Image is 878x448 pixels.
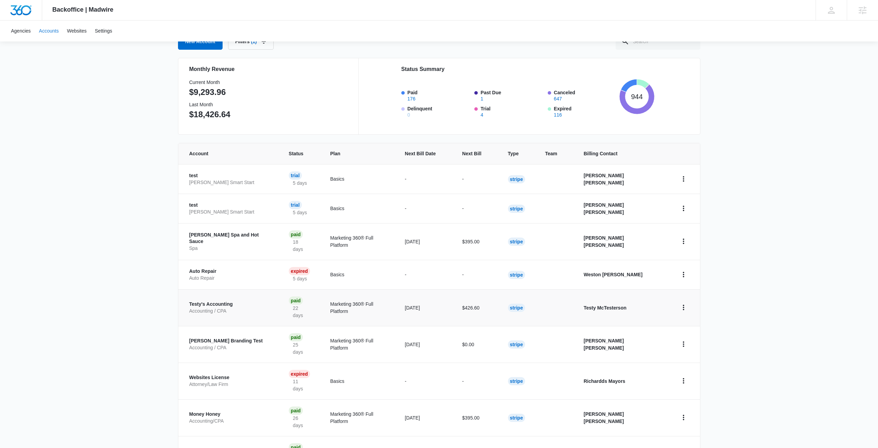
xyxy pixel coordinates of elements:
[289,305,314,319] p: 22 days
[189,374,272,381] p: Websites License
[584,235,624,248] strong: [PERSON_NAME] [PERSON_NAME]
[407,89,471,101] label: Paid
[189,179,272,186] p: [PERSON_NAME] Smart Start
[584,173,624,185] strong: [PERSON_NAME] [PERSON_NAME]
[228,33,274,50] button: Filters(1)
[189,202,272,209] p: test
[454,223,500,260] td: $395.00
[35,21,63,41] a: Accounts
[401,65,655,73] h2: Status Summary
[508,238,525,246] div: Stripe
[289,171,302,180] div: Trial
[584,378,625,384] strong: Richardds Mayors
[396,164,454,194] td: -
[396,326,454,363] td: [DATE]
[330,378,389,385] p: Basics
[678,339,689,350] button: home
[407,96,415,101] button: Paid
[508,175,525,183] div: Stripe
[289,209,311,216] p: 5 days
[554,96,562,101] button: Canceled
[508,271,525,279] div: Stripe
[330,234,389,249] p: Marketing 360® Full Platform
[289,275,311,282] p: 5 days
[189,65,350,73] h2: Monthly Revenue
[7,21,35,41] a: Agencies
[396,399,454,436] td: [DATE]
[189,374,272,388] a: Websites LicenseAttorney/Law Firm
[508,377,525,385] div: Stripe
[330,150,389,157] span: Plan
[396,194,454,223] td: -
[189,268,272,281] a: Auto RepairAuto Repair
[189,232,272,245] p: [PERSON_NAME] Spa and Hot Sauce
[189,411,272,418] p: Money Honey
[289,333,303,341] div: Paid
[189,232,272,252] a: [PERSON_NAME] Spa and Hot SauceSpa
[189,338,272,351] a: [PERSON_NAME] Branding TestAccounting / CPA
[407,105,471,117] label: Delinquent
[405,150,436,157] span: Next Bill Date
[289,150,304,157] span: Status
[330,301,389,315] p: Marketing 360® Full Platform
[63,21,91,41] a: Websites
[584,202,624,215] strong: [PERSON_NAME] [PERSON_NAME]
[289,230,303,239] div: Paid
[584,150,662,157] span: Billing Contact
[189,338,272,344] p: [PERSON_NAME] Branding Test
[508,205,525,213] div: Stripe
[330,337,389,352] p: Marketing 360® Full Platform
[189,202,272,215] a: test[PERSON_NAME] Smart Start
[454,260,500,289] td: -
[289,415,314,429] p: 26 days
[480,89,544,101] label: Past Due
[189,301,272,308] p: Testy's Accounting
[330,411,389,425] p: Marketing 360® Full Platform
[396,363,454,399] td: -
[189,172,272,179] p: test
[480,96,483,101] button: Past Due
[554,112,562,117] button: Expired
[631,93,643,100] tspan: 944
[330,205,389,212] p: Basics
[189,301,272,314] a: Testy's AccountingAccounting / CPA
[189,108,230,121] p: $18,426.64
[616,33,700,50] input: Search
[545,150,557,157] span: Team
[678,236,689,247] button: home
[251,39,257,44] span: (1)
[480,105,544,117] label: Trial
[178,33,223,50] a: New Account
[289,296,303,305] div: Paid
[584,305,627,311] strong: Testy McTesterson
[454,326,500,363] td: $0.00
[52,6,114,13] span: Backoffice | Madwire
[508,340,525,349] div: Stripe
[289,341,314,356] p: 25 days
[480,112,483,117] button: Trial
[91,21,117,41] a: Settings
[584,338,624,351] strong: [PERSON_NAME] [PERSON_NAME]
[678,412,689,423] button: home
[584,272,643,277] strong: Weston [PERSON_NAME]
[396,260,454,289] td: -
[289,407,303,415] div: Paid
[189,86,230,98] p: $9,293.96
[189,344,272,351] p: Accounting / CPA
[454,194,500,223] td: -
[289,201,302,209] div: Trial
[189,418,272,425] p: Accounting/CPA
[554,89,617,101] label: Canceled
[508,414,525,422] div: Stripe
[330,175,389,183] p: Basics
[189,209,272,216] p: [PERSON_NAME] Smart Start
[189,101,230,108] h3: Last Month
[554,105,617,117] label: Expired
[289,239,314,253] p: 18 days
[330,271,389,278] p: Basics
[189,172,272,186] a: test[PERSON_NAME] Smart Start
[289,370,310,378] div: Expired
[289,378,314,392] p: 11 days
[454,289,500,326] td: $426.60
[189,150,262,157] span: Account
